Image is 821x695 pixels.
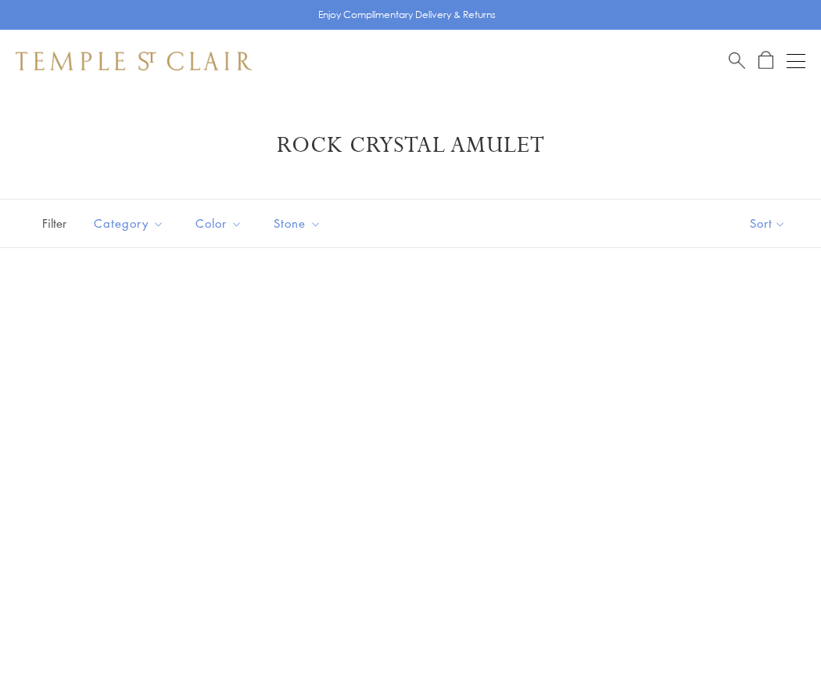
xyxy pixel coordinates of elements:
[318,7,496,23] p: Enjoy Complimentary Delivery & Returns
[86,214,176,233] span: Category
[262,206,333,241] button: Stone
[188,214,254,233] span: Color
[16,52,252,70] img: Temple St. Clair
[787,52,805,70] button: Open navigation
[184,206,254,241] button: Color
[715,200,821,247] button: Show sort by
[82,206,176,241] button: Category
[39,131,782,160] h1: Rock Crystal Amulet
[266,214,333,233] span: Stone
[758,51,773,70] a: Open Shopping Bag
[729,51,745,70] a: Search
